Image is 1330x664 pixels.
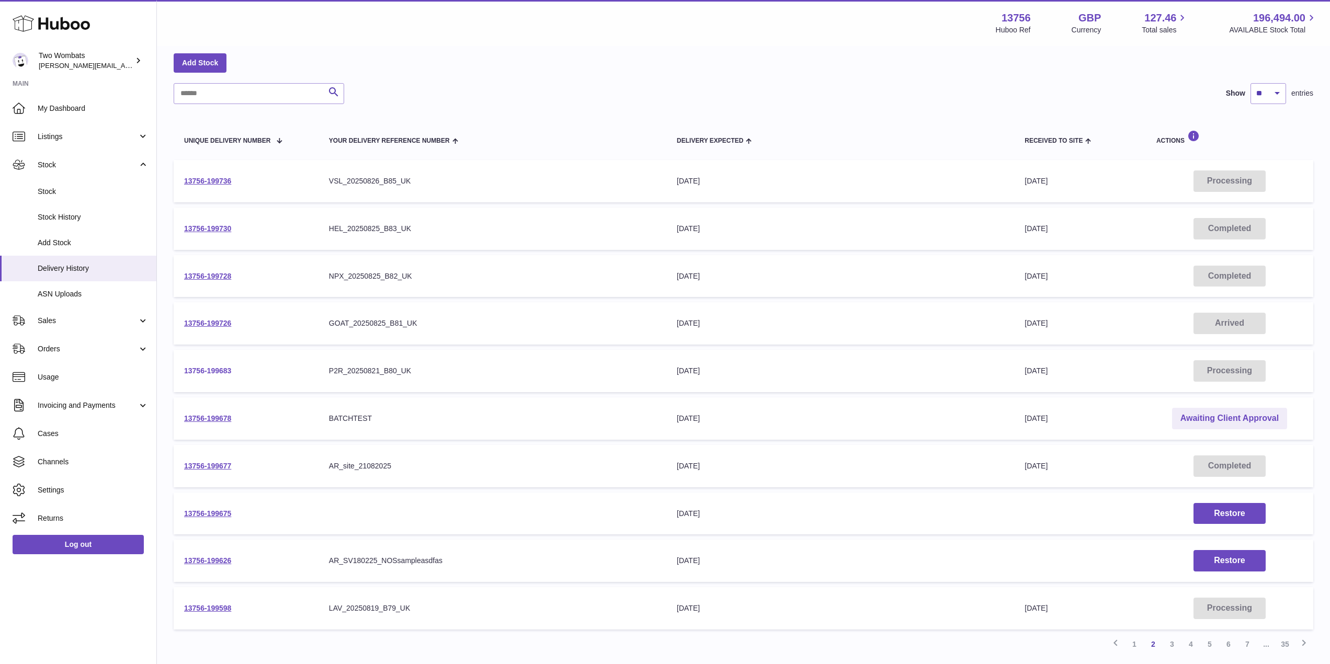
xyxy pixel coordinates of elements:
span: ASN Uploads [38,289,149,299]
span: [DATE] [1025,319,1048,327]
div: [DATE] [677,176,1004,186]
div: AR_SV180225_NOSsampleasdfas [329,556,656,566]
span: Cases [38,429,149,439]
a: 13756-199675 [184,509,231,518]
div: [DATE] [677,224,1004,234]
span: Delivery Expected [677,138,743,144]
div: NPX_20250825_B82_UK [329,271,656,281]
span: [DATE] [1025,224,1048,233]
span: Settings [38,485,149,495]
div: BATCHTEST [329,414,656,423]
a: 13756-199726 [184,319,231,327]
span: 196,494.00 [1253,11,1305,25]
span: Channels [38,457,149,467]
span: Invoicing and Payments [38,400,138,410]
span: [DATE] [1025,462,1048,470]
div: VSL_20250826_B85_UK [329,176,656,186]
span: Received to Site [1025,138,1083,144]
a: 13756-199730 [184,224,231,233]
a: 13756-199736 [184,177,231,185]
div: [DATE] [677,271,1004,281]
div: [DATE] [677,366,1004,376]
strong: GBP [1078,11,1101,25]
span: Usage [38,372,149,382]
button: Restore [1193,503,1266,524]
div: Currency [1072,25,1101,35]
div: [DATE] [677,461,1004,471]
label: Show [1226,88,1245,98]
div: Two Wombats [39,51,133,71]
a: 6 [1219,635,1238,654]
span: [DATE] [1025,177,1048,185]
span: [DATE] [1025,414,1048,422]
div: [DATE] [677,509,1004,519]
span: Unique Delivery Number [184,138,270,144]
div: [DATE] [677,603,1004,613]
a: 13756-199683 [184,367,231,375]
div: HEL_20250825_B83_UK [329,224,656,234]
span: Orders [38,344,138,354]
span: Sales [38,316,138,326]
a: 13756-199678 [184,414,231,422]
a: 2 [1144,635,1163,654]
span: AVAILABLE Stock Total [1229,25,1317,35]
span: [DATE] [1025,367,1048,375]
span: 127.46 [1144,11,1176,25]
a: 13756-199728 [184,272,231,280]
span: Stock [38,187,149,197]
a: 13756-199598 [184,604,231,612]
span: Stock History [38,212,149,222]
a: 127.46 Total sales [1142,11,1188,35]
a: 5 [1200,635,1219,654]
span: Total sales [1142,25,1188,35]
a: Awaiting Client Approval [1172,408,1287,429]
a: 7 [1238,635,1257,654]
span: Add Stock [38,238,149,248]
span: Listings [38,132,138,142]
a: Log out [13,535,144,554]
img: philip.carroll@twowombats.com [13,53,28,68]
span: My Dashboard [38,104,149,113]
strong: 13756 [1002,11,1031,25]
a: 13756-199677 [184,462,231,470]
span: Delivery History [38,264,149,273]
a: 1 [1125,635,1144,654]
button: Restore [1193,550,1266,571]
div: [DATE] [677,414,1004,423]
a: 3 [1163,635,1181,654]
a: Add Stock [174,53,226,72]
span: entries [1291,88,1313,98]
div: LAV_20250819_B79_UK [329,603,656,613]
span: [PERSON_NAME][EMAIL_ADDRESS][PERSON_NAME][DOMAIN_NAME] [39,61,266,70]
a: 4 [1181,635,1200,654]
a: 13756-199626 [184,556,231,565]
div: GOAT_20250825_B81_UK [329,318,656,328]
span: [DATE] [1025,604,1048,612]
div: [DATE] [677,556,1004,566]
div: [DATE] [677,318,1004,328]
div: P2R_20250821_B80_UK [329,366,656,376]
div: Huboo Ref [996,25,1031,35]
div: AR_site_21082025 [329,461,656,471]
span: ... [1257,635,1276,654]
span: [DATE] [1025,272,1048,280]
span: Your Delivery Reference Number [329,138,450,144]
a: 196,494.00 AVAILABLE Stock Total [1229,11,1317,35]
span: Returns [38,513,149,523]
div: Actions [1156,130,1303,144]
a: 35 [1276,635,1294,654]
span: Stock [38,160,138,170]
